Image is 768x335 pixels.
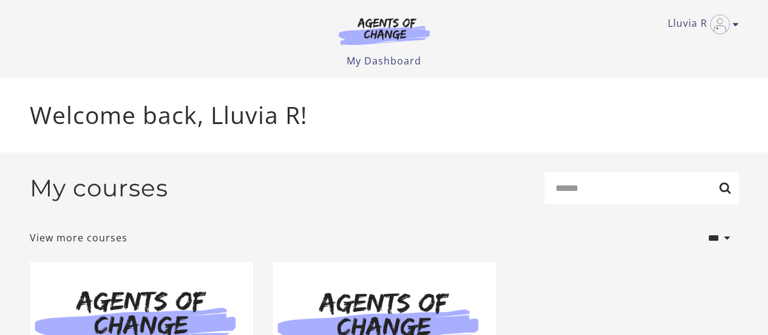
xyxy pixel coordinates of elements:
[30,230,127,245] a: View more courses
[30,174,168,202] h2: My courses
[668,15,733,34] a: Toggle menu
[347,54,421,67] a: My Dashboard
[326,17,443,45] img: Agents of Change Logo
[30,97,739,133] p: Welcome back, Lluvia R!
